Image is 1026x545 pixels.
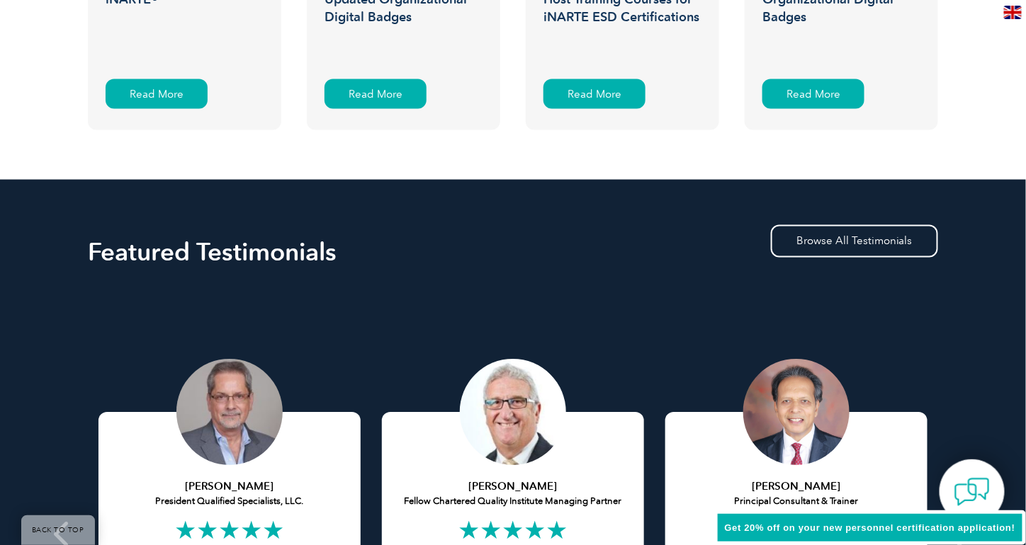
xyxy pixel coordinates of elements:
span: Get 20% off on your new personnel certification application! [725,522,1015,533]
h2: ★★★★★ [676,520,917,542]
strong: [PERSON_NAME] [186,481,274,493]
div: Read More [543,79,646,109]
img: contact-chat.png [954,474,990,510]
h5: Fellow Chartered Quality Institute Managing Partner [393,480,633,509]
h5: President Qualified Specialists, LLC. [109,480,350,509]
div: Read More [325,79,427,109]
strong: [PERSON_NAME] [469,481,558,493]
div: Read More [762,79,864,109]
h5: Principal Consultant & Trainer [676,480,917,509]
strong: [PERSON_NAME] [752,481,841,493]
h2: ★★★★★ [393,520,633,542]
a: Browse All Testimonials [771,225,938,258]
div: Read More [106,79,208,109]
img: en [1004,6,1022,19]
h2: Featured Testimonials [88,241,938,264]
a: BACK TO TOP [21,515,95,545]
h2: ★★★★★ [109,520,350,542]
